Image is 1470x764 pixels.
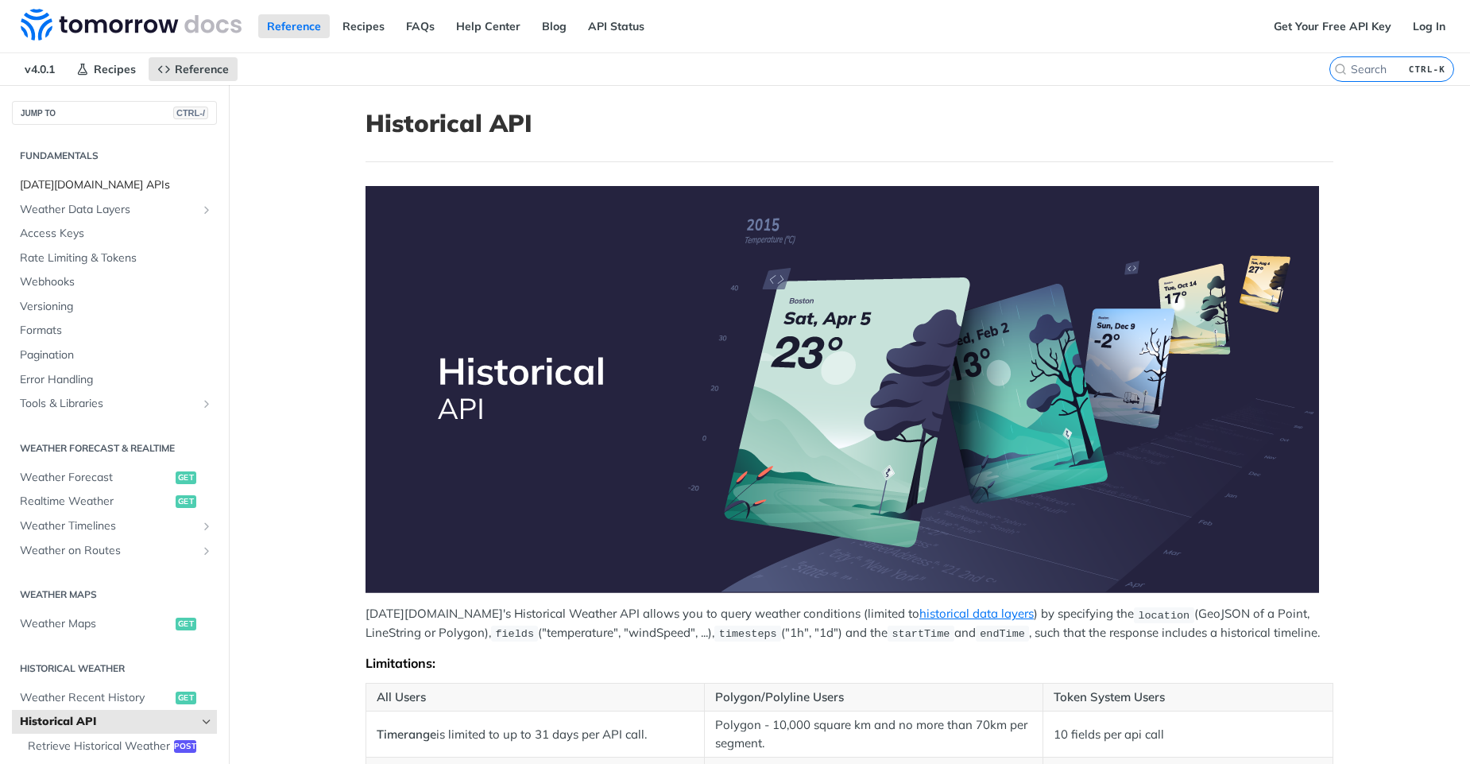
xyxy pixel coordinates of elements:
[704,712,1043,758] td: Polygon - 10,000 square km and no more than 70km per segment.
[175,62,229,76] span: Reference
[176,692,196,704] span: get
[12,539,217,563] a: Weather on RoutesShow subpages for Weather on Routes
[1043,712,1333,758] td: 10 fields per api call
[12,149,217,163] h2: Fundamentals
[28,739,170,754] span: Retrieve Historical Weather
[12,514,217,538] a: Weather TimelinesShow subpages for Weather Timelines
[919,606,1034,621] a: historical data layers
[366,683,705,712] th: All Users
[176,618,196,630] span: get
[12,490,217,514] a: Realtime Weatherget
[200,520,213,533] button: Show subpages for Weather Timelines
[20,518,196,534] span: Weather Timelines
[173,107,208,119] span: CTRL-/
[719,628,777,640] span: timesteps
[12,101,217,125] button: JUMP TOCTRL-/
[366,186,1333,593] span: Expand image
[20,714,196,730] span: Historical API
[12,319,217,343] a: Formats
[12,173,217,197] a: [DATE][DOMAIN_NAME] APIs
[20,177,213,193] span: [DATE][DOMAIN_NAME] APIs
[200,545,213,557] button: Show subpages for Weather on Routes
[200,398,213,410] button: Show subpages for Tools & Libraries
[20,735,217,758] a: Retrieve Historical Weatherpost
[94,62,136,76] span: Recipes
[68,57,145,81] a: Recipes
[1334,63,1347,76] svg: Search
[20,347,213,363] span: Pagination
[334,14,393,38] a: Recipes
[12,222,217,246] a: Access Keys
[12,441,217,456] h2: Weather Forecast & realtime
[377,727,436,742] strong: Timerange
[579,14,653,38] a: API Status
[1265,14,1400,38] a: Get Your Free API Key
[176,495,196,508] span: get
[176,471,196,484] span: get
[200,716,213,728] button: Hide subpages for Historical API
[12,710,217,734] a: Historical APIHide subpages for Historical API
[174,740,196,753] span: post
[892,628,950,640] span: startTime
[1405,61,1449,77] kbd: CTRL-K
[12,270,217,294] a: Webhooks
[20,299,213,315] span: Versioning
[366,109,1333,138] h1: Historical API
[12,368,217,392] a: Error Handling
[20,202,196,218] span: Weather Data Layers
[20,494,172,510] span: Realtime Weather
[12,343,217,367] a: Pagination
[20,250,213,266] span: Rate Limiting & Tokens
[1404,14,1454,38] a: Log In
[12,198,217,222] a: Weather Data LayersShow subpages for Weather Data Layers
[20,690,172,706] span: Weather Recent History
[149,57,238,81] a: Reference
[12,612,217,636] a: Weather Mapsget
[1043,683,1333,712] th: Token System Users
[1138,609,1190,621] span: location
[12,588,217,602] h2: Weather Maps
[12,661,217,676] h2: Historical Weather
[366,186,1319,593] img: Historical-API.png
[200,204,213,216] button: Show subpages for Weather Data Layers
[21,9,242,41] img: Tomorrow.io Weather API Docs
[20,616,172,632] span: Weather Maps
[12,246,217,270] a: Rate Limiting & Tokens
[447,14,529,38] a: Help Center
[495,628,534,640] span: fields
[366,655,1333,671] div: Limitations:
[12,295,217,319] a: Versioning
[20,323,213,339] span: Formats
[366,605,1333,642] p: [DATE][DOMAIN_NAME]'s Historical Weather API allows you to query weather conditions (limited to )...
[20,274,213,290] span: Webhooks
[980,628,1025,640] span: endTime
[397,14,443,38] a: FAQs
[366,712,705,758] td: is limited to up to 31 days per API call.
[533,14,575,38] a: Blog
[258,14,330,38] a: Reference
[20,470,172,486] span: Weather Forecast
[16,57,64,81] span: v4.0.1
[12,686,217,710] a: Weather Recent Historyget
[20,226,213,242] span: Access Keys
[12,466,217,490] a: Weather Forecastget
[12,392,217,416] a: Tools & LibrariesShow subpages for Tools & Libraries
[20,372,213,388] span: Error Handling
[704,683,1043,712] th: Polygon/Polyline Users
[20,396,196,412] span: Tools & Libraries
[20,543,196,559] span: Weather on Routes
